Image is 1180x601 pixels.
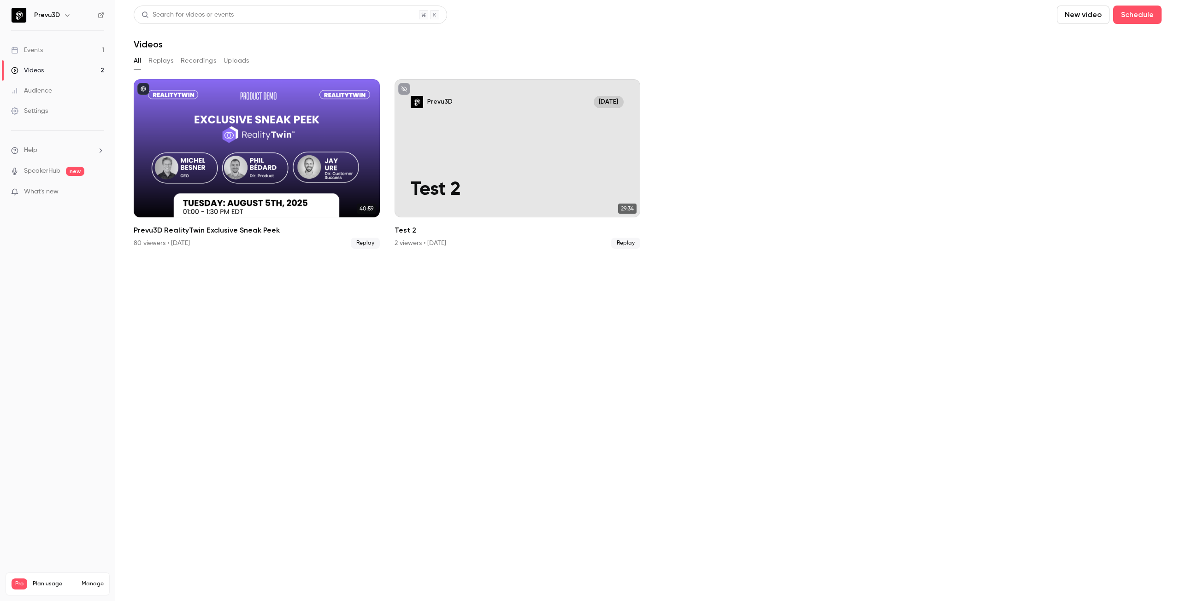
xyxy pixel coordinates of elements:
a: Manage [82,580,104,588]
div: 2 viewers • [DATE] [395,239,446,248]
button: unpublished [398,83,410,95]
span: [DATE] [594,96,624,108]
div: Search for videos or events [142,10,234,20]
button: New video [1057,6,1109,24]
div: 80 viewers • [DATE] [134,239,190,248]
span: Pro [12,578,27,589]
button: Recordings [181,53,216,68]
h6: Prevu3D [34,11,60,20]
div: Events [11,46,43,55]
button: published [137,83,149,95]
span: 40:59 [357,204,376,214]
span: new [66,167,84,176]
a: Test 2Prevu3D[DATE]Test 229:34Test 22 viewers • [DATE]Replay [395,79,641,249]
span: Plan usage [33,580,76,588]
ul: Videos [134,79,1162,249]
div: Audience [11,86,52,95]
span: What's new [24,187,59,197]
button: Schedule [1113,6,1162,24]
a: SpeakerHub [24,166,60,176]
button: Uploads [224,53,249,68]
li: help-dropdown-opener [11,146,104,155]
h2: Prevu3D RealityTwin Exclusive Sneak Peek [134,225,380,236]
h1: Videos [134,39,163,50]
span: Replay [611,238,640,249]
img: Prevu3D [12,8,26,23]
span: Help [24,146,37,155]
li: Prevu3D RealityTwin Exclusive Sneak Peek [134,79,380,249]
section: Videos [134,6,1162,595]
button: Replays [148,53,173,68]
div: Videos [11,66,44,75]
span: 29:34 [618,204,637,214]
img: Test 2 [411,96,423,108]
h2: Test 2 [395,225,641,236]
li: Test 2 [395,79,641,249]
p: Prevu3D [427,98,453,106]
p: Test 2 [411,179,624,201]
button: All [134,53,141,68]
div: Settings [11,106,48,116]
span: Replay [351,238,380,249]
a: 40:59Prevu3D RealityTwin Exclusive Sneak Peek80 viewers • [DATE]Replay [134,79,380,249]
